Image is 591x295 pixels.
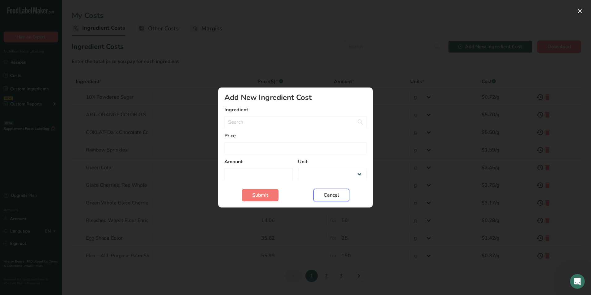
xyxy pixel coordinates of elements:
[224,106,367,113] label: Ingredient
[570,274,585,289] iframe: Intercom live chat
[252,191,268,199] span: Submit
[224,158,293,165] label: Amount
[224,116,367,128] input: Search
[224,94,367,101] div: Add New Ingredient Cost
[224,132,367,139] label: Price
[313,189,349,201] button: Cancel
[242,189,278,201] button: Submit
[324,191,339,199] span: Cancel
[298,158,367,165] label: Unit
